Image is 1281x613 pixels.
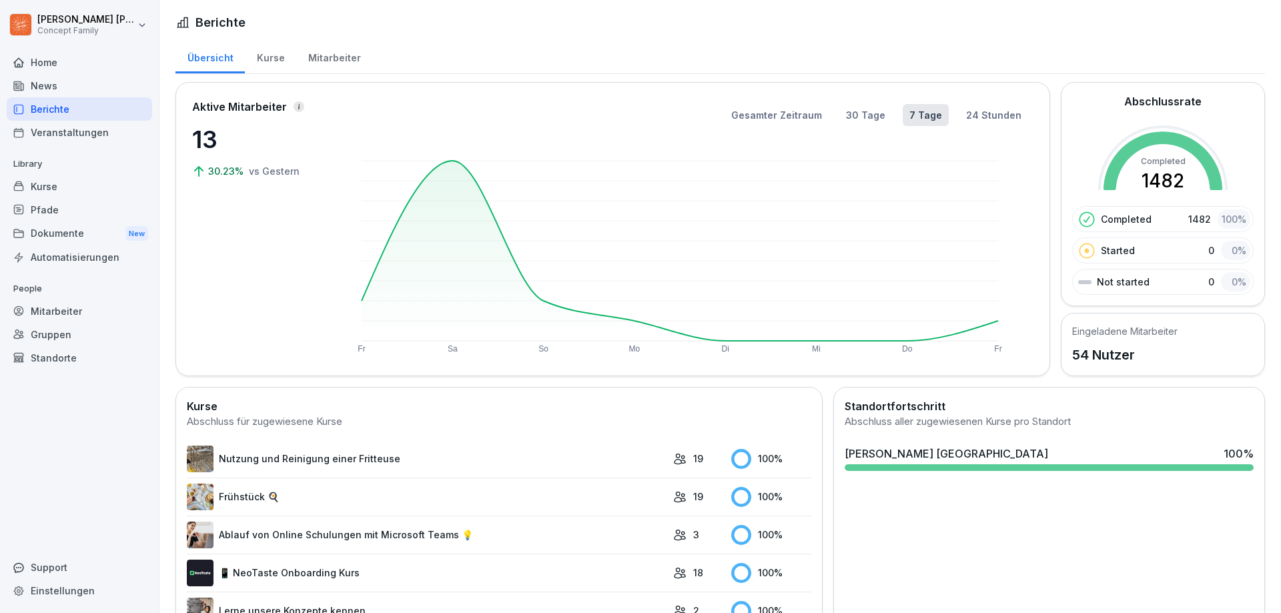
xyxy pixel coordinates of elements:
[1224,446,1254,462] div: 100 %
[187,560,213,586] img: wogpw1ad3b6xttwx9rgsg3h8.png
[1072,324,1178,338] h5: Eingeladene Mitarbeiter
[7,198,152,221] a: Pfade
[7,323,152,346] a: Gruppen
[903,104,949,126] button: 7 Tage
[7,245,152,269] a: Automatisierungen
[845,398,1254,414] h2: Standortfortschritt
[7,153,152,175] p: Library
[448,344,458,354] text: Sa
[839,440,1259,476] a: [PERSON_NAME] [GEOGRAPHIC_DATA]100%
[37,14,135,25] p: [PERSON_NAME] [PERSON_NAME]
[1218,209,1250,229] div: 100 %
[208,164,246,178] p: 30.23%
[725,104,829,126] button: Gesamter Zeitraum
[7,346,152,370] a: Standorte
[1188,212,1211,226] p: 1482
[731,563,811,583] div: 100 %
[7,556,152,579] div: Support
[187,484,213,510] img: n6mw6n4d96pxhuc2jbr164bu.png
[7,579,152,602] a: Einstellungen
[693,490,703,504] p: 19
[1101,243,1135,257] p: Started
[812,344,821,354] text: Mi
[1208,275,1214,289] p: 0
[629,344,640,354] text: Mo
[1101,212,1152,226] p: Completed
[187,522,213,548] img: e8eoks8cju23yjmx0b33vrq2.png
[959,104,1028,126] button: 24 Stunden
[994,344,1001,354] text: Fr
[245,39,296,73] a: Kurse
[7,221,152,246] div: Dokumente
[839,104,892,126] button: 30 Tage
[7,121,152,144] a: Veranstaltungen
[7,51,152,74] a: Home
[693,566,703,580] p: 18
[845,414,1254,430] div: Abschluss aller zugewiesenen Kurse pro Standort
[7,299,152,323] a: Mitarbeiter
[902,344,913,354] text: Do
[693,452,703,466] p: 19
[1221,241,1250,260] div: 0 %
[721,344,729,354] text: Di
[187,398,811,414] h2: Kurse
[1124,93,1202,109] h2: Abschlussrate
[187,446,667,472] a: Nutzung und Reinigung einer Fritteuse
[7,175,152,198] a: Kurse
[175,39,245,73] a: Übersicht
[1208,243,1214,257] p: 0
[1072,345,1178,365] p: 54 Nutzer
[37,26,135,35] p: Concept Family
[7,74,152,97] a: News
[731,487,811,507] div: 100 %
[7,97,152,121] a: Berichte
[249,164,300,178] p: vs Gestern
[187,446,213,472] img: b2msvuojt3s6egexuweix326.png
[125,226,148,241] div: New
[187,484,667,510] a: Frühstück 🍳
[358,344,365,354] text: Fr
[1097,275,1150,289] p: Not started
[731,449,811,469] div: 100 %
[7,278,152,299] p: People
[192,99,287,115] p: Aktive Mitarbeiter
[296,39,372,73] a: Mitarbeiter
[845,446,1048,462] div: [PERSON_NAME] [GEOGRAPHIC_DATA]
[187,560,667,586] a: 📱 NeoTaste Onboarding Kurs
[1221,272,1250,291] div: 0 %
[7,221,152,246] a: DokumenteNew
[195,13,246,31] h1: Berichte
[538,344,548,354] text: So
[693,528,699,542] p: 3
[731,525,811,545] div: 100 %
[192,121,326,157] p: 13
[187,522,667,548] a: Ablauf von Online Schulungen mit Microsoft Teams 💡
[187,414,811,430] div: Abschluss für zugewiesene Kurse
